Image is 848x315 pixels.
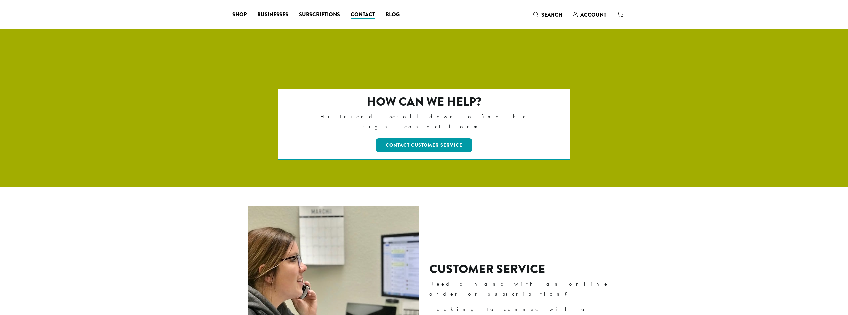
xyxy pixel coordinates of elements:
a: Shop [227,9,252,20]
a: Contact Customer Service [376,138,472,152]
h2: How can we help? [307,95,541,109]
span: Businesses [257,11,288,19]
span: Shop [232,11,247,19]
a: Search [528,9,568,20]
p: Need a hand with an online order or subscription? [429,279,619,299]
span: Blog [386,11,400,19]
span: Search [541,11,562,19]
h2: Customer Service [429,262,619,276]
span: Contact [351,11,375,19]
span: Account [580,11,606,19]
p: Hi Friend! Scroll down to find the right contact form. [307,112,541,132]
span: Subscriptions [299,11,340,19]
